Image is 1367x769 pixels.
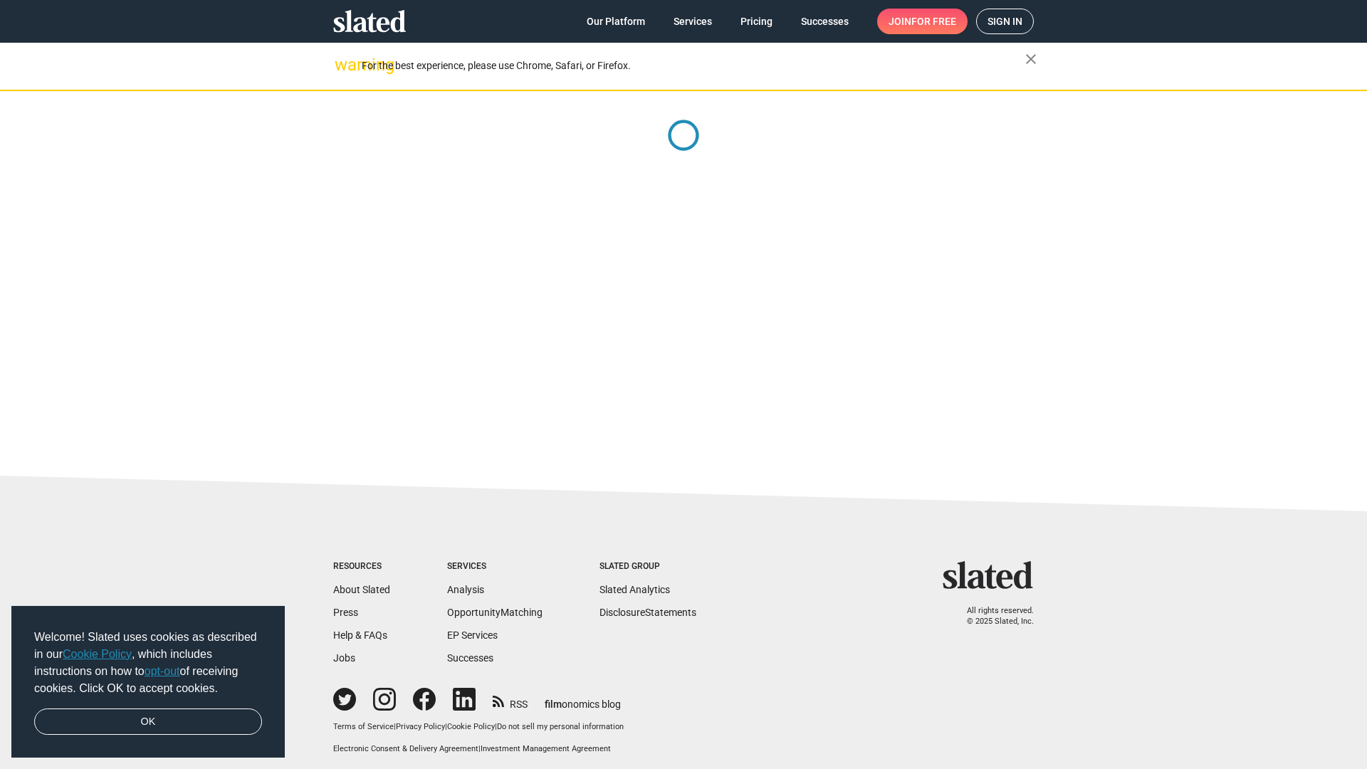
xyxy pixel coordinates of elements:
[599,607,696,618] a: DisclosureStatements
[145,665,180,677] a: opt-out
[740,9,772,34] span: Pricing
[333,584,390,595] a: About Slated
[497,722,624,733] button: Do not sell my personal information
[394,722,396,731] span: |
[333,607,358,618] a: Press
[362,56,1025,75] div: For the best experience, please use Chrome, Safari, or Firefox.
[333,722,394,731] a: Terms of Service
[447,652,493,664] a: Successes
[889,9,956,34] span: Join
[11,606,285,758] div: cookieconsent
[599,561,696,572] div: Slated Group
[587,9,645,34] span: Our Platform
[976,9,1034,34] a: Sign in
[335,56,352,73] mat-icon: warning
[674,9,712,34] span: Services
[575,9,656,34] a: Our Platform
[333,652,355,664] a: Jobs
[447,607,543,618] a: OpportunityMatching
[729,9,784,34] a: Pricing
[988,9,1022,33] span: Sign in
[447,561,543,572] div: Services
[333,744,478,753] a: Electronic Consent & Delivery Agreement
[493,689,528,711] a: RSS
[447,722,495,731] a: Cookie Policy
[545,699,562,710] span: film
[34,708,262,736] a: dismiss cookie message
[790,9,860,34] a: Successes
[481,744,611,753] a: Investment Management Agreement
[801,9,849,34] span: Successes
[445,722,447,731] span: |
[495,722,497,731] span: |
[545,686,621,711] a: filmonomics blog
[877,9,968,34] a: Joinfor free
[333,629,387,641] a: Help & FAQs
[447,629,498,641] a: EP Services
[1022,51,1039,68] mat-icon: close
[599,584,670,595] a: Slated Analytics
[34,629,262,697] span: Welcome! Slated uses cookies as described in our , which includes instructions on how to of recei...
[396,722,445,731] a: Privacy Policy
[478,744,481,753] span: |
[333,561,390,572] div: Resources
[911,9,956,34] span: for free
[662,9,723,34] a: Services
[952,606,1034,627] p: All rights reserved. © 2025 Slated, Inc.
[447,584,484,595] a: Analysis
[63,648,132,660] a: Cookie Policy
